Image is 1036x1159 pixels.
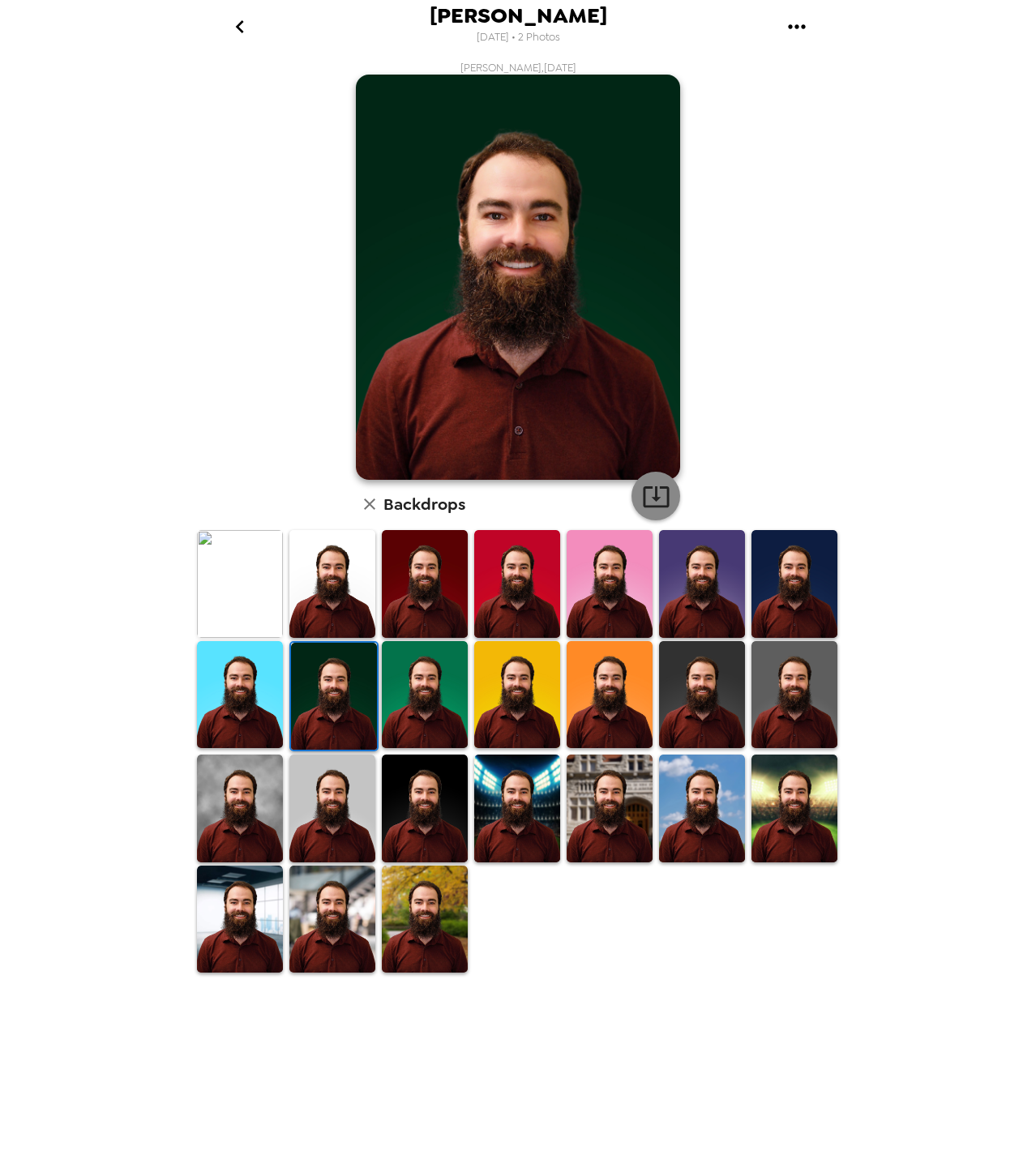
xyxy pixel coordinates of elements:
[460,61,576,75] span: [PERSON_NAME] , [DATE]
[430,5,607,27] span: [PERSON_NAME]
[197,530,283,638] img: Original
[356,75,680,480] img: user
[477,27,560,49] span: [DATE] • 2 Photos
[383,491,465,517] h6: Backdrops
